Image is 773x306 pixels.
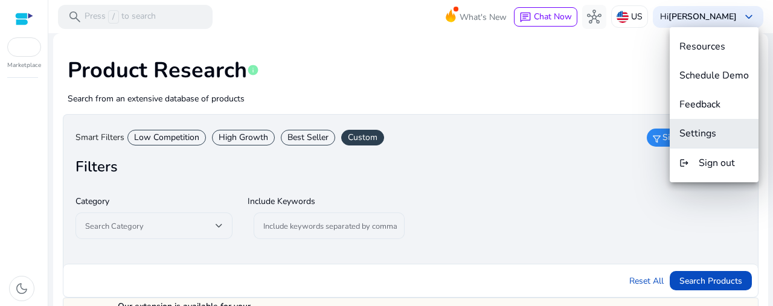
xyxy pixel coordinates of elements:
[679,156,689,170] mat-icon: logout
[679,98,720,111] span: Feedback
[679,69,749,82] span: Schedule Demo
[699,156,735,170] span: Sign out
[679,127,716,140] span: Settings
[679,40,725,53] span: Resources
